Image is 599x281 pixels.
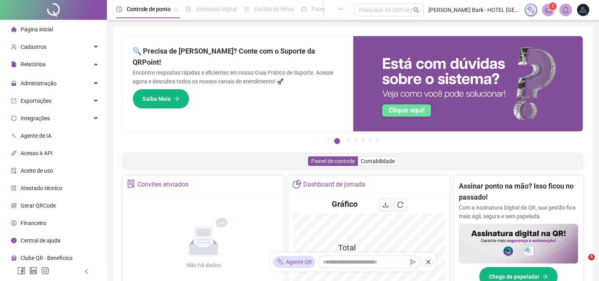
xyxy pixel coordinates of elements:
[577,4,589,16] img: 8267
[21,237,61,244] span: Central de ajuda
[11,115,17,121] span: sync
[21,133,51,139] span: Agente de IA
[551,4,554,9] span: 1
[347,138,351,142] button: 3
[21,255,72,261] span: Clube QR - Beneficios
[562,6,569,13] span: bell
[21,80,57,87] span: Administração
[11,150,17,156] span: api
[21,150,53,156] span: Acesso à API
[375,138,379,142] button: 7
[21,167,53,174] span: Aceite de uso
[21,220,46,226] span: Financeiro
[588,254,595,260] span: 5
[133,46,344,68] h2: 🔍 Precisa de [PERSON_NAME]? Conte com o Suporte da QRPoint!
[133,68,344,86] p: Encontre respostas rápidas e eficientes em nosso Guia Prático de Suporte. Acesse agora e descubra...
[312,6,342,12] span: Painel do DP
[273,256,315,268] div: Agente QR
[196,6,237,12] span: Admissão digital
[244,6,249,12] span: sun
[489,272,539,281] span: Chega de papelada!
[459,181,578,203] h2: Assinar ponto na mão? Isso ficou no passado!
[397,202,403,208] span: reload
[11,255,17,261] span: gift
[174,7,179,12] span: pushpin
[11,203,17,208] span: qrcode
[11,185,17,191] span: solution
[21,61,46,67] span: Relatórios
[361,158,395,164] span: Contabilidade
[382,202,389,208] span: download
[11,168,17,173] span: audit
[549,2,557,10] sup: 1
[361,138,365,142] button: 5
[21,185,62,191] span: Atestado técnico
[17,267,25,275] span: facebook
[21,202,56,209] span: Gerar QRCode
[303,178,365,191] div: Dashboard de jornada
[11,62,17,67] span: file
[133,89,189,109] button: Saiba Mais
[542,274,548,279] span: arrow-right
[368,138,372,142] button: 6
[426,259,431,265] span: close
[338,6,343,12] span: ellipsis
[21,26,53,33] span: Página inicial
[276,258,284,266] img: sparkle-icon.fc2bf0ac1784a2077858766a79e2daf3.svg
[186,6,191,12] span: file-done
[174,96,179,102] span: arrow-right
[334,138,340,144] button: 2
[332,198,357,210] h4: Gráfico
[11,220,17,226] span: dollar
[11,238,17,243] span: info-circle
[11,27,17,32] span: home
[354,138,358,142] button: 4
[572,254,591,273] iframe: Intercom live chat
[293,180,301,188] span: pie-chart
[127,180,135,188] span: solution
[41,267,49,275] span: instagram
[167,261,240,269] div: Não há dados
[353,36,583,131] img: banner%2F0cf4e1f0-cb71-40ef-aa93-44bd3d4ee559.png
[116,6,122,12] span: clock-circle
[84,269,89,274] span: left
[11,81,17,86] span: lock
[137,178,188,191] div: Convites enviados
[11,44,17,50] span: user-add
[545,6,552,13] span: notification
[527,6,535,14] img: sparkle-icon.fc2bf0ac1784a2077858766a79e2daf3.svg
[459,203,578,221] p: Com a Assinatura Digital da QR, sua gestão fica mais ágil, segura e sem papelada.
[254,6,294,12] span: Gestão de férias
[11,98,17,104] span: export
[311,158,355,164] span: Painel de controle
[327,138,331,142] button: 1
[459,224,578,264] img: banner%2F02c71560-61a6-44d4-94b9-c8ab97240462.png
[413,7,419,13] span: search
[21,115,50,121] span: Integrações
[21,44,46,50] span: Cadastros
[21,98,51,104] span: Exportações
[29,267,37,275] span: linkedin
[301,6,307,12] span: dashboard
[143,94,171,103] span: Saiba Mais
[127,6,171,12] span: Controle de ponto
[428,6,520,14] span: [PERSON_NAME] Bark - HOTEL [GEOGRAPHIC_DATA] [GEOGRAPHIC_DATA]
[410,259,416,265] span: send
